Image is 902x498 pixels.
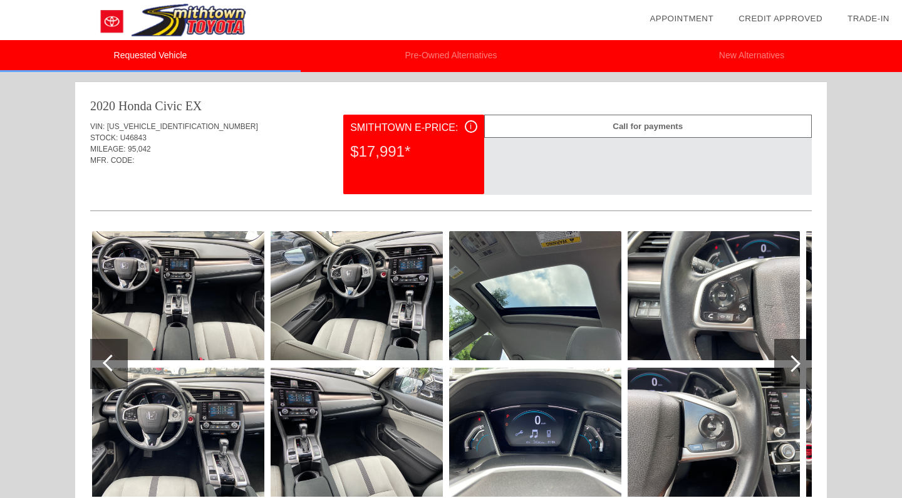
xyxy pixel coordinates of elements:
[107,122,258,131] span: [US_VEHICLE_IDENTIFICATION_NUMBER]
[120,133,147,142] span: U46843
[90,133,118,142] span: STOCK:
[601,40,902,72] li: New Alternatives
[128,145,151,153] span: 95,042
[271,368,443,497] img: 46E1645B-3442-4CA6-976A-5268971E3C5D
[301,40,601,72] li: Pre-Owned Alternatives
[650,14,713,23] a: Appointment
[449,368,621,497] img: 7F7F0166-174A-47AA-B2A0-99BF4A7FE9F5
[90,145,126,153] span: MILEAGE:
[92,368,264,497] img: 822A76BD-3B59-49EF-8635-662B1BABF414
[90,97,182,115] div: 2020 Honda Civic
[470,122,472,131] span: i
[739,14,822,23] a: Credit Approved
[628,368,800,497] img: DF79D437-8D2D-4E4A-A5C1-F67086021AFA
[185,97,202,115] div: EX
[449,231,621,360] img: 7DFF9539-4AD2-438C-B76A-7F47005F67CD
[848,14,889,23] a: Trade-In
[90,156,135,165] span: MFR. CODE:
[628,231,800,360] img: 5B6CBE52-3701-4E91-8ECF-A1C3F4A98942
[350,135,477,168] div: $17,991*
[90,174,812,194] div: Quoted on [DATE] 9:57:16 PM
[484,115,812,138] div: Call for payments
[271,231,443,360] img: 1B1518C0-E9A2-4935-9AC4-166458748764
[92,231,264,360] img: EC9FBEA0-4BC9-4096-9042-DCD411AFDDE1
[90,122,105,131] span: VIN:
[350,120,477,135] div: Smithtown E-Price:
